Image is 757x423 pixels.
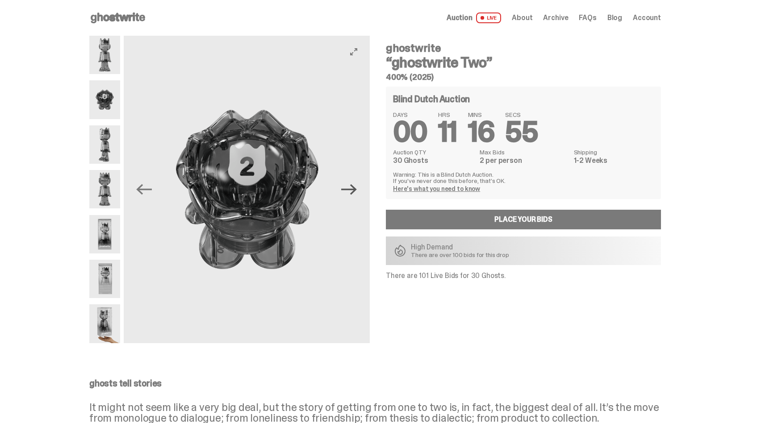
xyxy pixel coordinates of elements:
a: Account [633,14,661,21]
span: SECS [505,112,538,118]
button: Next [339,179,359,199]
span: 16 [468,113,495,150]
span: 11 [438,113,457,150]
img: ghostwrite_Two_Last.png [89,304,120,343]
a: Archive [543,14,568,21]
a: Here's what you need to know [393,185,480,193]
button: Previous [134,179,154,199]
img: ghostwrite_Two_13.png [124,36,370,343]
dd: 30 Ghosts [393,157,474,164]
p: ghosts tell stories [89,379,661,388]
dd: 1-2 Weeks [574,157,654,164]
img: ghostwrite_Two_1.png [89,36,120,74]
img: ghostwrite_Two_13.png [89,80,120,119]
p: There are 101 Live Bids for 30 Ghosts. [386,272,661,279]
span: MINS [468,112,495,118]
span: Auction [447,14,473,21]
dt: Shipping [574,149,654,155]
img: ghostwrite_Two_8.png [89,170,120,208]
a: Auction LIVE [447,12,501,23]
span: HRS [438,112,457,118]
p: There are over 100 bids for this drop [411,252,509,258]
dt: Auction QTY [393,149,474,155]
button: View full-screen [348,46,359,57]
a: Blog [607,14,622,21]
a: FAQs [579,14,596,21]
p: High Demand [411,244,509,251]
img: ghostwrite_Two_17.png [89,260,120,298]
h3: “ghostwrite Two” [386,55,661,70]
a: About [512,14,532,21]
h4: ghostwrite [386,43,661,54]
p: Warning: This is a Blind Dutch Auction. If you’ve never done this before, that’s OK. [393,171,654,184]
span: LIVE [476,12,502,23]
h5: 400% (2025) [386,73,661,81]
h4: Blind Dutch Auction [393,95,470,104]
img: ghostwrite_Two_2.png [89,125,120,164]
span: DAYS [393,112,427,118]
span: 00 [393,113,427,150]
dt: Max Bids [480,149,568,155]
span: 55 [505,113,538,150]
a: Place your Bids [386,210,661,229]
dd: 2 per person [480,157,568,164]
img: ghostwrite_Two_14.png [89,215,120,253]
